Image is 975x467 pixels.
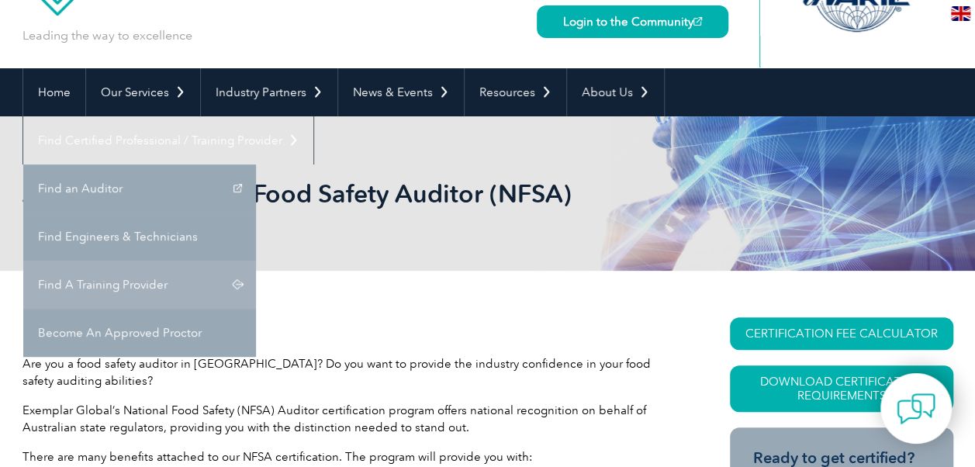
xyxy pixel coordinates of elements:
a: CERTIFICATION FEE CALCULATOR [730,317,953,350]
p: Are you a food safety auditor in [GEOGRAPHIC_DATA]? Do you want to provide the industry confidenc... [22,355,674,389]
a: Find Engineers & Technicians [23,213,256,261]
p: Leading the way to excellence [22,27,192,44]
a: Login to the Community [537,5,728,38]
a: Find an Auditor [23,164,256,213]
a: Industry Partners [201,68,337,116]
a: About Us [567,68,664,116]
a: Home [23,68,85,116]
a: News & Events [338,68,464,116]
p: Exemplar Global’s National Food Safety (NFSA) Auditor certification program offers national recog... [22,402,674,436]
h2: General Overview [22,317,674,342]
a: Download Certification Requirements [730,365,953,412]
a: Resources [465,68,566,116]
a: Find A Training Provider [23,261,256,309]
img: contact-chat.png [897,389,935,428]
a: Become An Approved Proctor [23,309,256,357]
a: Find Certified Professional / Training Provider [23,116,313,164]
h1: Australian National Food Safety Auditor (NFSA) [22,178,618,209]
img: en [951,6,970,21]
img: open_square.png [693,17,702,26]
a: Our Services [86,68,200,116]
p: There are many benefits attached to our NFSA certification. The program will provide you with: [22,448,674,465]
